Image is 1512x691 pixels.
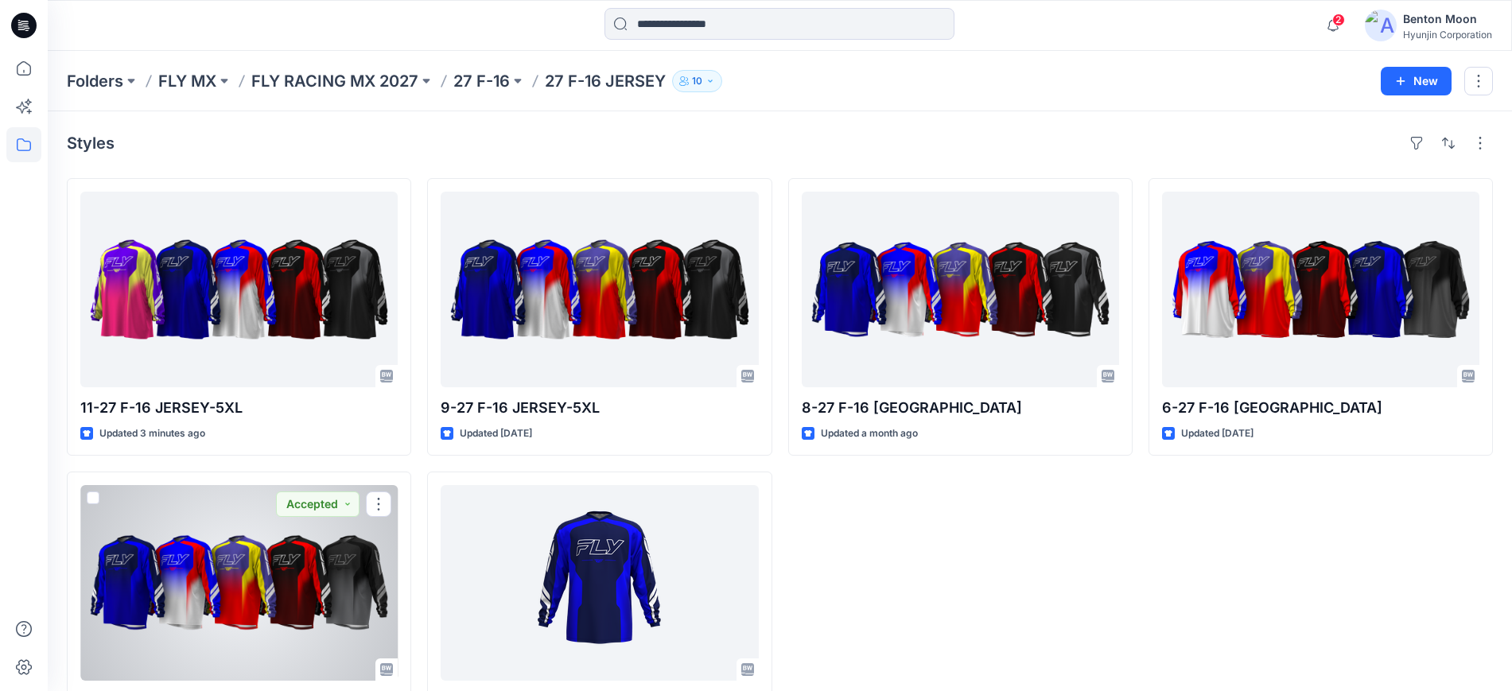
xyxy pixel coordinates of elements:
[80,397,398,419] p: 11-27 F-16 JERSEY-5XL
[158,70,216,92] a: FLY MX
[1403,29,1492,41] div: Hyunjin Corporation
[441,192,758,387] a: 9-27 F-16 JERSEY-5XL
[672,70,722,92] button: 10
[821,425,918,442] p: Updated a month ago
[545,70,666,92] p: 27 F-16 JERSEY
[99,425,205,442] p: Updated 3 minutes ago
[1365,10,1397,41] img: avatar
[251,70,418,92] a: FLY RACING MX 2027
[1403,10,1492,29] div: Benton Moon
[802,397,1119,419] p: 8-27 F-16 [GEOGRAPHIC_DATA]
[1181,425,1254,442] p: Updated [DATE]
[460,425,532,442] p: Updated [DATE]
[441,397,758,419] p: 9-27 F-16 JERSEY-5XL
[441,485,758,681] a: 1-27 F-16 JERSEY
[453,70,510,92] a: 27 F-16
[1162,397,1479,419] p: 6-27 F-16 [GEOGRAPHIC_DATA]
[802,192,1119,387] a: 8-27 F-16 JERSEY
[1162,192,1479,387] a: 6-27 F-16 JERSEY
[67,134,115,153] h4: Styles
[1332,14,1345,26] span: 2
[692,72,702,90] p: 10
[80,192,398,387] a: 11-27 F-16 JERSEY-5XL
[80,485,398,681] a: 4-27 F-16 JERSEY-2
[67,70,123,92] a: Folders
[1381,67,1452,95] button: New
